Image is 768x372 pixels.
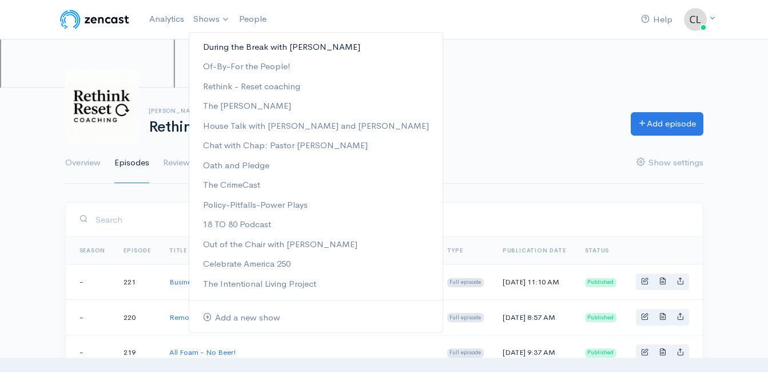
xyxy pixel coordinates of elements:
td: 219 [114,335,160,370]
a: Policy-Pitfalls-Power Plays [189,195,443,215]
img: ... [684,8,707,31]
a: Oath and Pledge [189,156,443,176]
a: Reviews [163,143,194,184]
a: Add a new show [189,308,443,328]
a: Remove All the Hard Things?????!!!!! [169,312,296,322]
a: During the Break with [PERSON_NAME] [189,37,443,57]
a: All Foam - No Beer! [169,347,236,357]
a: Publication date [503,247,566,254]
td: [DATE] 8:57 AM [494,299,576,335]
span: Full episode [447,349,484,358]
a: Business and Life: Lessons via Boxing! [169,277,296,287]
td: [DATE] 11:10 AM [494,264,576,300]
div: Basic example [636,345,689,361]
div: Basic example [636,309,689,326]
a: 18 TO 80 Podcast [189,215,443,235]
td: [DATE] 9:37 AM [494,335,576,370]
a: House Talk with [PERSON_NAME] and [PERSON_NAME] [189,116,443,136]
a: The [PERSON_NAME] [189,96,443,116]
a: The CrimeCast [189,175,443,195]
a: Show settings [636,143,703,184]
a: Help [636,7,677,32]
span: Published [585,278,617,287]
a: Add episode [631,112,703,136]
input: Search [95,208,689,231]
td: - [66,335,115,370]
span: Published [585,349,617,358]
a: Out of the Chair with [PERSON_NAME] [189,235,443,255]
span: Full episode [447,278,484,287]
h1: Rethink - Reset coaching [149,119,617,136]
a: People [234,7,271,31]
a: Episode [124,247,151,254]
ul: Shows [189,32,443,333]
a: Title [169,247,187,254]
a: Celebrate America 250 [189,254,443,274]
a: Analytics [145,7,189,31]
h6: [PERSON_NAME] [149,108,617,114]
td: 221 [114,264,160,300]
img: ZenCast Logo [58,8,131,31]
td: 220 [114,299,160,335]
span: Published [585,313,617,322]
a: Rethink - Reset coaching [189,77,443,97]
a: Of-By-For the People! [189,57,443,77]
a: The Intentional Living Project [189,274,443,294]
td: - [66,264,115,300]
td: - [66,299,115,335]
a: Shows [189,7,234,32]
a: Chat with Chap: Pastor [PERSON_NAME] [189,136,443,156]
span: Full episode [447,313,484,322]
span: Status [585,247,610,254]
a: Season [79,247,106,254]
a: Type [447,247,463,254]
a: Episodes [114,143,149,184]
div: Basic example [636,274,689,290]
a: Overview [65,143,101,184]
